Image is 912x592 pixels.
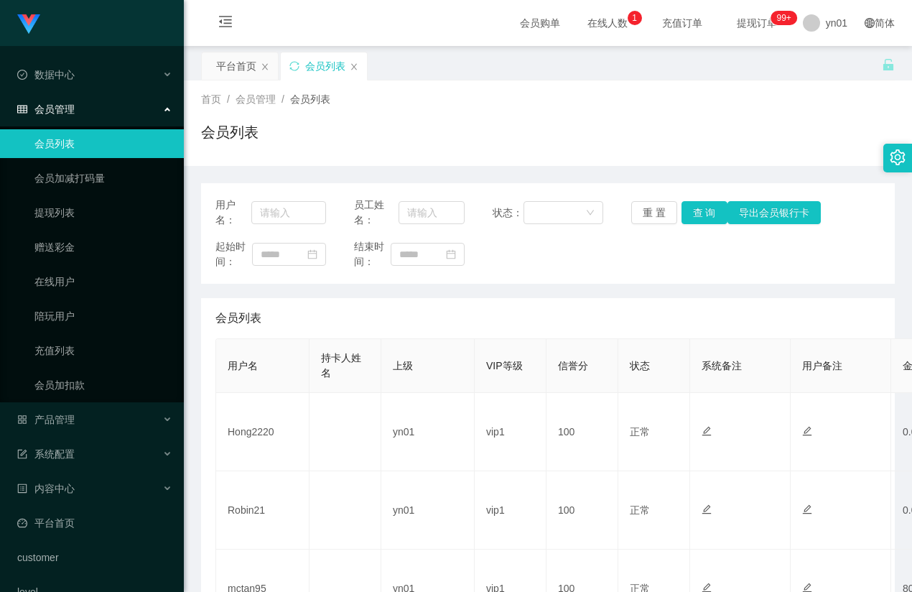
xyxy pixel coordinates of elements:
[354,198,399,228] span: 员工姓名：
[215,310,261,327] span: 会员列表
[34,371,172,399] a: 会员加扣款
[17,415,27,425] i: 图标: appstore-o
[475,393,546,471] td: vip1
[17,448,75,460] span: 系统配置
[34,164,172,193] a: 会员加减打码量
[17,484,27,494] i: 图标: profile
[730,18,784,28] span: 提现订单
[493,205,524,221] span: 状态：
[321,352,361,379] span: 持卡人姓名
[393,360,413,371] span: 上级
[215,198,251,228] span: 用户名：
[580,18,635,28] span: 在线人数
[681,201,727,224] button: 查 询
[702,360,742,371] span: 系统备注
[558,360,588,371] span: 信誉分
[350,63,358,71] i: 图标: close
[727,201,821,224] button: 导出会员银行卡
[307,249,317,259] i: 图标: calendar
[882,58,895,71] i: 图标: unlock
[630,426,650,438] span: 正常
[227,93,230,105] span: /
[216,393,310,471] td: Hong2220
[17,449,27,459] i: 图标: form
[586,208,595,218] i: 图标: down
[802,360,842,371] span: 用户备注
[201,1,250,47] i: 图标: menu-fold
[34,336,172,365] a: 充值列表
[802,426,812,436] i: 图标: edit
[381,393,475,471] td: yn01
[17,103,75,115] span: 会员管理
[228,360,258,371] span: 用户名
[546,393,618,471] td: 100
[261,63,269,71] i: 图标: close
[289,61,299,71] i: 图标: sync
[632,11,637,25] p: 1
[201,93,221,105] span: 首页
[17,14,40,34] img: logo.9652507e.png
[486,360,523,371] span: VIP等级
[281,93,284,105] span: /
[215,239,252,269] span: 起始时间：
[630,360,650,371] span: 状态
[34,129,172,158] a: 会员列表
[702,426,712,436] i: 图标: edit
[305,52,345,80] div: 会员列表
[771,11,796,25] sup: 316
[251,201,327,224] input: 请输入
[655,18,709,28] span: 充值订单
[446,249,456,259] i: 图标: calendar
[17,104,27,114] i: 图标: table
[34,302,172,330] a: 陪玩用户
[17,509,172,537] a: 图标: dashboard平台首页
[17,70,27,80] i: 图标: check-circle-o
[290,93,330,105] span: 会员列表
[216,52,256,80] div: 平台首页
[628,11,642,25] sup: 1
[34,267,172,296] a: 在线用户
[631,201,677,224] button: 重 置
[17,483,75,494] span: 内容中心
[201,121,259,143] h1: 会员列表
[17,69,75,80] span: 数据中心
[17,414,75,425] span: 产品管理
[890,149,906,165] i: 图标: setting
[34,198,172,227] a: 提现列表
[399,201,465,224] input: 请输入
[17,543,172,572] a: customer
[354,239,391,269] span: 结束时间：
[34,233,172,262] a: 赠送彩金
[865,18,875,28] i: 图标: global
[236,93,276,105] span: 会员管理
